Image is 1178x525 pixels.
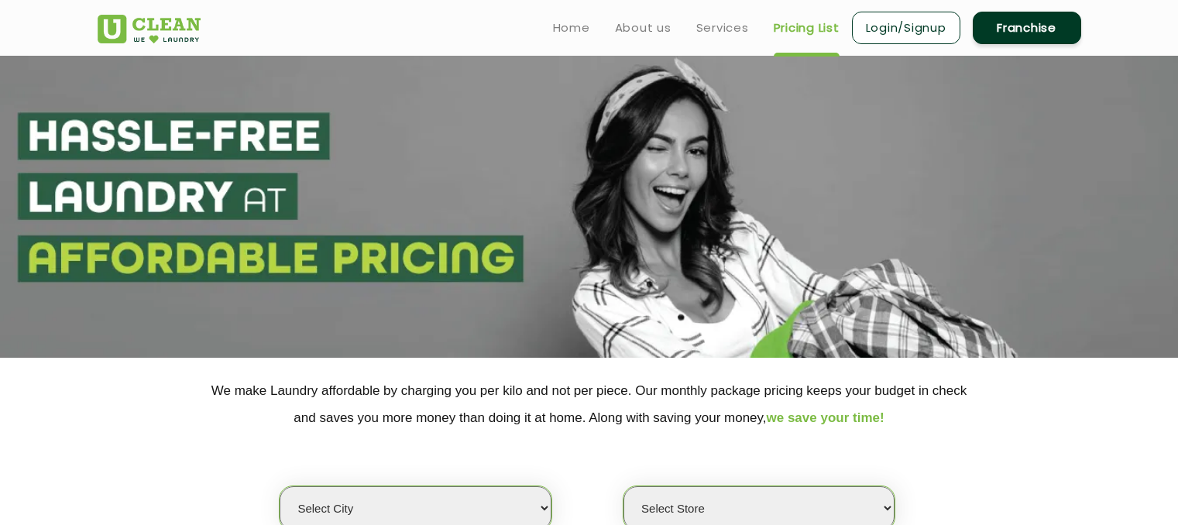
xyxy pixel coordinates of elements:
img: UClean Laundry and Dry Cleaning [98,15,201,43]
a: Home [553,19,590,37]
p: We make Laundry affordable by charging you per kilo and not per piece. Our monthly package pricin... [98,377,1081,431]
a: Login/Signup [852,12,960,44]
a: Franchise [973,12,1081,44]
a: Services [696,19,749,37]
span: we save your time! [767,410,884,425]
a: About us [615,19,671,37]
a: Pricing List [774,19,840,37]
